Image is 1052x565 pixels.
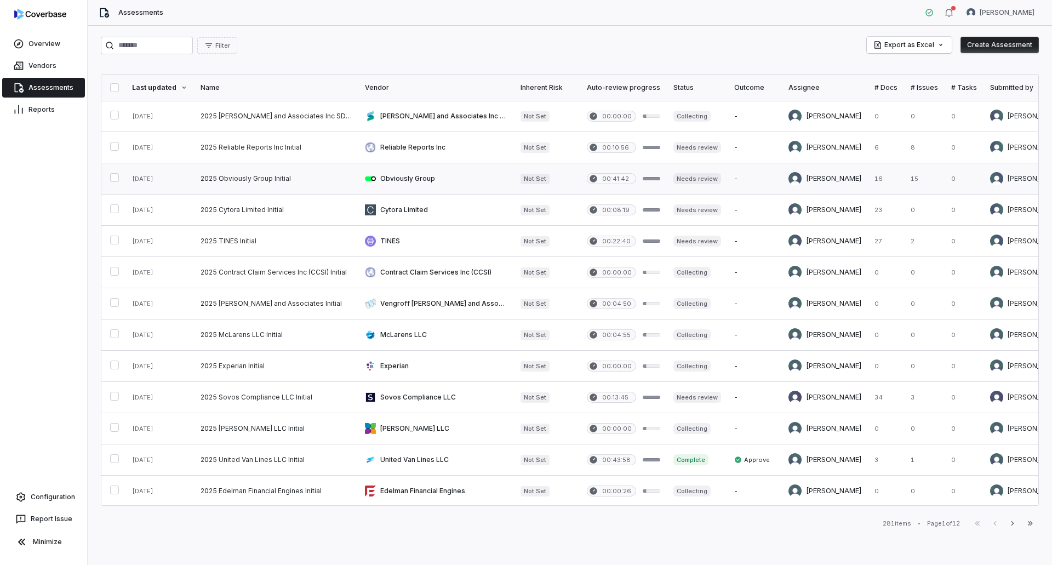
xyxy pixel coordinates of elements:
img: Brittany Durbin avatar [788,422,802,435]
div: Outcome [734,83,775,92]
td: - [728,132,782,163]
button: Filter [197,37,237,54]
div: Last updated [132,83,187,92]
img: Kourtney Shields avatar [990,391,1003,404]
button: Minimize [4,531,83,553]
img: REKHA KOTHANDARAMAN avatar [788,110,802,123]
img: Melanie Lorent avatar [788,172,802,185]
td: - [728,163,782,195]
a: Vendors [2,56,85,76]
img: Melanie Lorent avatar [990,172,1003,185]
img: REKHA KOTHANDARAMAN avatar [990,110,1003,123]
td: - [728,351,782,382]
a: Overview [2,34,85,54]
td: - [728,288,782,319]
td: - [728,101,782,132]
img: Brittany Durbin avatar [788,266,802,279]
a: Reports [2,100,85,119]
div: # Docs [874,83,897,92]
div: Inherent Risk [521,83,574,92]
img: REKHA KOTHANDARAMAN avatar [990,203,1003,216]
img: Sean Wozniak avatar [788,141,802,154]
img: Brittany Durbin avatar [788,359,802,373]
button: Report Issue [4,509,83,529]
img: Brittany Durbin avatar [788,484,802,498]
button: Create Assessment [960,37,1039,53]
img: Brittany Durbin avatar [990,328,1003,341]
img: logo-D7KZi-bG.svg [14,9,66,20]
td: - [728,319,782,351]
img: REKHA KOTHANDARAMAN avatar [788,203,802,216]
img: Chadd Myers avatar [788,453,802,466]
img: Brittany Durbin avatar [990,266,1003,279]
a: Assessments [2,78,85,98]
div: Assignee [788,83,861,92]
img: Brittany Durbin avatar [990,359,1003,373]
img: Chadd Myers avatar [990,453,1003,466]
span: [PERSON_NAME] [980,8,1034,17]
div: Auto-review progress [587,83,660,92]
div: # Issues [911,83,938,92]
div: Name [201,83,352,92]
button: Export as Excel [867,37,952,53]
span: Filter [215,42,230,50]
img: Brittany Durbin avatar [990,422,1003,435]
span: Assessments [118,8,163,17]
img: Sean Wozniak avatar [990,141,1003,154]
td: - [728,413,782,444]
img: Melanie Lorent avatar [990,235,1003,248]
td: - [728,476,782,507]
td: - [728,195,782,226]
a: Configuration [4,487,83,507]
img: Brittany Durbin avatar [788,328,802,341]
img: Brittany Durbin avatar [788,297,802,310]
img: Melanie Lorent avatar [967,8,975,17]
img: Kourtney Shields avatar [788,391,802,404]
button: Melanie Lorent avatar[PERSON_NAME] [960,4,1041,21]
div: Status [673,83,721,92]
div: # Tasks [951,83,977,92]
td: - [728,257,782,288]
div: Page 1 of 12 [927,520,960,528]
img: Brittany Durbin avatar [990,484,1003,498]
div: 281 items [883,520,911,528]
img: Brittany Durbin avatar [990,297,1003,310]
img: Melanie Lorent avatar [788,235,802,248]
div: Vendor [365,83,507,92]
td: - [728,226,782,257]
div: • [918,520,921,527]
td: - [728,382,782,413]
